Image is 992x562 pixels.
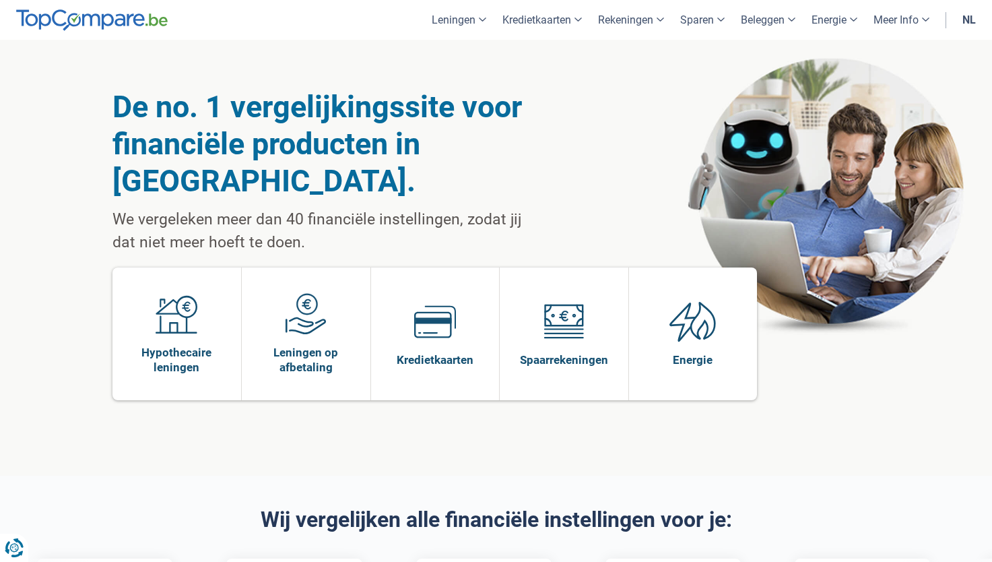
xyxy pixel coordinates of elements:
[249,345,364,375] span: Leningen op afbetaling
[500,268,628,400] a: Spaarrekeningen Spaarrekeningen
[112,88,535,199] h1: De no. 1 vergelijkingssite voor financiële producten in [GEOGRAPHIC_DATA].
[242,268,370,400] a: Leningen op afbetaling Leningen op afbetaling
[397,352,473,367] span: Kredietkaarten
[156,293,197,335] img: Hypothecaire leningen
[543,301,585,342] img: Spaarrekeningen
[673,352,713,367] span: Energie
[669,301,717,342] img: Energie
[371,268,500,400] a: Kredietkaarten Kredietkaarten
[414,301,456,342] img: Kredietkaarten
[112,508,880,532] h2: Wij vergelijken alle financiële instellingen voor je:
[285,293,327,335] img: Leningen op afbetaling
[119,345,235,375] span: Hypothecaire leningen
[112,268,242,400] a: Hypothecaire leningen Hypothecaire leningen
[520,352,608,367] span: Spaarrekeningen
[112,208,535,254] p: We vergeleken meer dan 40 financiële instellingen, zodat jij dat niet meer hoeft te doen.
[16,9,168,31] img: TopCompare
[629,268,758,400] a: Energie Energie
